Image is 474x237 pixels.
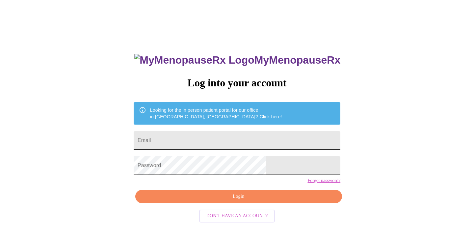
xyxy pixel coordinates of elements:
a: Click here! [260,114,282,119]
a: Don't have an account? [197,213,277,218]
span: Login [143,193,334,201]
a: Forgot password? [307,178,340,183]
div: Looking for the in person patient portal for our office in [GEOGRAPHIC_DATA], [GEOGRAPHIC_DATA]? [150,104,282,123]
button: Don't have an account? [199,210,275,222]
img: MyMenopauseRx Logo [134,54,254,66]
button: Login [135,190,342,203]
h3: MyMenopauseRx [134,54,340,66]
h3: Log into your account [134,77,340,89]
span: Don't have an account? [206,212,268,220]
